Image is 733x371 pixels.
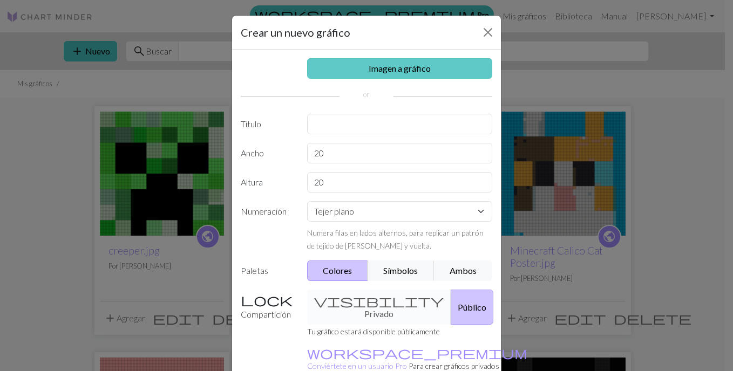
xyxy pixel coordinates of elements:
[234,143,301,163] label: Ancho
[434,260,493,281] button: Ambos
[307,361,407,370] font: Conviértete en un usuario Pro
[368,260,435,281] button: Símbolos
[234,114,301,134] label: Título
[241,24,350,40] h5: Crear un nuevo gráfico
[234,260,301,281] label: Paletas
[307,58,493,79] a: Imagen a gráfico
[307,228,484,250] small: Numera filas en lados alternos, para replicar un patrón de tejido de [PERSON_NAME] y vuelta.
[307,327,440,336] small: Tu gráfico estará disponible públicamente
[234,201,301,252] label: Numeración
[307,348,527,370] a: Conviértete en un usuario Pro
[451,290,493,325] button: Público
[409,361,499,370] font: Para crear gráficos privados
[479,24,497,41] button: Cerrar
[234,172,301,193] label: Altura
[307,345,527,360] span: workspace_premium
[234,290,301,325] label: Compartición
[307,260,369,281] button: Colores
